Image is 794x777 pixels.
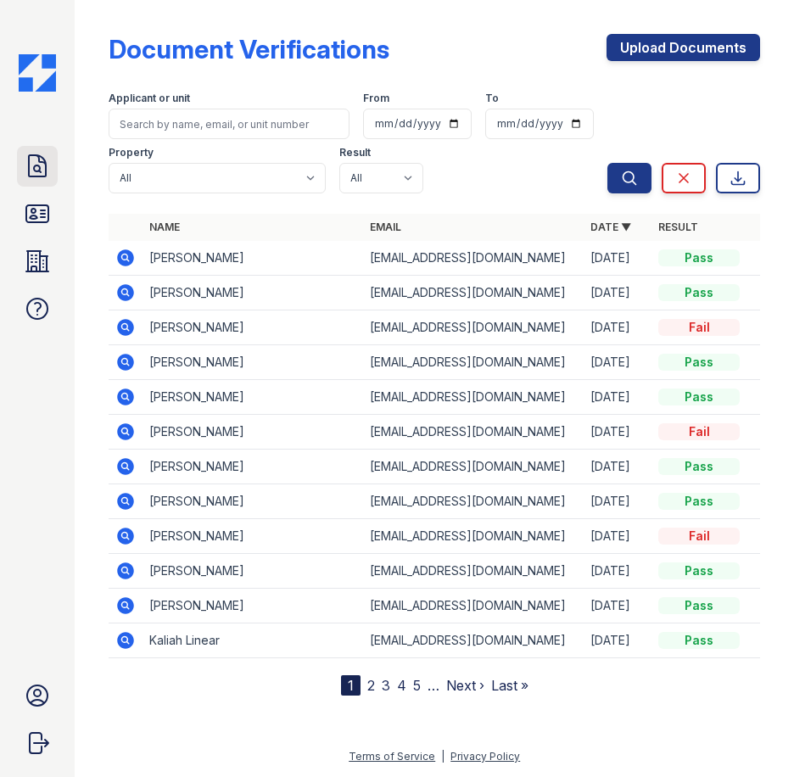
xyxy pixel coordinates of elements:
td: Kaliah Linear [143,623,363,658]
div: Pass [658,632,740,649]
td: [DATE] [584,450,651,484]
a: Terms of Service [349,750,435,763]
td: [EMAIL_ADDRESS][DOMAIN_NAME] [363,241,584,276]
img: CE_Icon_Blue-c292c112584629df590d857e76928e9f676e5b41ef8f769ba2f05ee15b207248.png [19,54,56,92]
td: [DATE] [584,554,651,589]
div: Pass [658,284,740,301]
td: [PERSON_NAME] [143,484,363,519]
label: From [363,92,389,105]
td: [PERSON_NAME] [143,380,363,415]
span: … [428,675,439,696]
td: [EMAIL_ADDRESS][DOMAIN_NAME] [363,450,584,484]
a: 2 [367,677,375,694]
div: Pass [658,354,740,371]
td: [EMAIL_ADDRESS][DOMAIN_NAME] [363,415,584,450]
td: [DATE] [584,589,651,623]
td: [PERSON_NAME] [143,589,363,623]
td: [DATE] [584,241,651,276]
td: [EMAIL_ADDRESS][DOMAIN_NAME] [363,310,584,345]
td: [DATE] [584,519,651,554]
div: Fail [658,319,740,336]
td: [EMAIL_ADDRESS][DOMAIN_NAME] [363,276,584,310]
a: Next › [446,677,484,694]
a: Date ▼ [590,221,631,233]
div: Fail [658,528,740,545]
td: [PERSON_NAME] [143,345,363,380]
div: | [441,750,445,763]
div: Pass [658,562,740,579]
label: Property [109,146,154,159]
td: [DATE] [584,345,651,380]
div: Fail [658,423,740,440]
label: To [485,92,499,105]
a: Result [658,221,698,233]
td: [PERSON_NAME] [143,554,363,589]
td: [DATE] [584,276,651,310]
td: [PERSON_NAME] [143,276,363,310]
td: [EMAIL_ADDRESS][DOMAIN_NAME] [363,380,584,415]
a: 4 [397,677,406,694]
input: Search by name, email, or unit number [109,109,349,139]
td: [DATE] [584,380,651,415]
div: Pass [658,388,740,405]
td: [EMAIL_ADDRESS][DOMAIN_NAME] [363,623,584,658]
div: Document Verifications [109,34,389,64]
a: Upload Documents [607,34,760,61]
td: [EMAIL_ADDRESS][DOMAIN_NAME] [363,484,584,519]
a: Name [149,221,180,233]
a: Last » [491,677,528,694]
a: Email [370,221,401,233]
label: Result [339,146,371,159]
a: 5 [413,677,421,694]
td: [DATE] [584,623,651,658]
div: Pass [658,493,740,510]
div: Pass [658,458,740,475]
div: 1 [341,675,361,696]
td: [EMAIL_ADDRESS][DOMAIN_NAME] [363,345,584,380]
td: [PERSON_NAME] [143,310,363,345]
td: [EMAIL_ADDRESS][DOMAIN_NAME] [363,519,584,554]
label: Applicant or unit [109,92,190,105]
td: [PERSON_NAME] [143,450,363,484]
td: [PERSON_NAME] [143,415,363,450]
td: [PERSON_NAME] [143,519,363,554]
td: [EMAIL_ADDRESS][DOMAIN_NAME] [363,554,584,589]
td: [DATE] [584,415,651,450]
td: [PERSON_NAME] [143,241,363,276]
div: Pass [658,597,740,614]
td: [DATE] [584,310,651,345]
td: [DATE] [584,484,651,519]
td: [EMAIL_ADDRESS][DOMAIN_NAME] [363,589,584,623]
a: 3 [382,677,390,694]
a: Privacy Policy [450,750,520,763]
div: Pass [658,249,740,266]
